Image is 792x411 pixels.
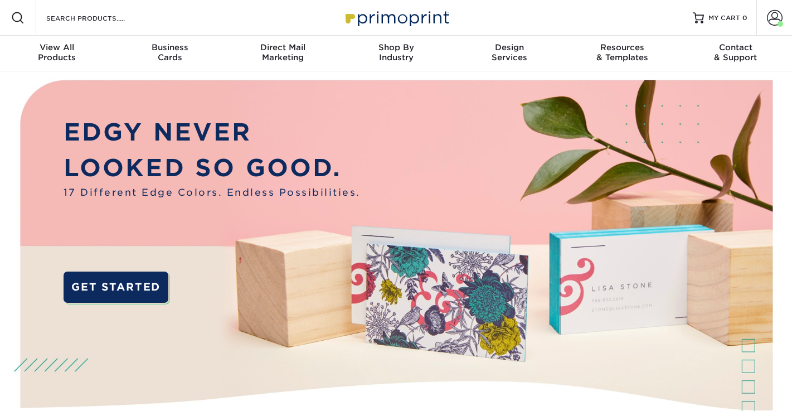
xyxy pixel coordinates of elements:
[566,42,679,62] div: & Templates
[45,11,154,25] input: SEARCH PRODUCTS.....
[341,6,452,30] img: Primoprint
[226,36,339,71] a: Direct MailMarketing
[113,36,226,71] a: BusinessCards
[679,42,792,52] span: Contact
[64,186,361,200] span: 17 Different Edge Colors. Endless Possibilities.
[708,13,740,23] span: MY CART
[339,42,453,62] div: Industry
[679,36,792,71] a: Contact& Support
[566,36,679,71] a: Resources& Templates
[339,36,453,71] a: Shop ByIndustry
[339,42,453,52] span: Shop By
[453,36,566,71] a: DesignServices
[226,42,339,62] div: Marketing
[113,42,226,62] div: Cards
[453,42,566,52] span: Design
[566,42,679,52] span: Resources
[226,42,339,52] span: Direct Mail
[64,114,361,150] p: EDGY NEVER
[742,14,747,22] span: 0
[64,272,169,303] a: GET STARTED
[679,42,792,62] div: & Support
[64,150,361,186] p: LOOKED SO GOOD.
[453,42,566,62] div: Services
[113,42,226,52] span: Business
